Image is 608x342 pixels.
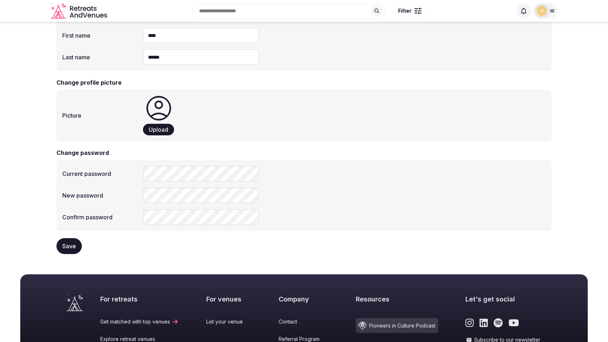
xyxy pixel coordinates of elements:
h2: Company [279,295,328,304]
a: Link to the retreats and venues LinkedIn page [480,318,488,328]
button: Save [56,238,82,254]
h2: Let's get social [465,295,541,304]
label: Current password [62,171,143,177]
a: Link to the retreats and venues Spotify page [494,318,503,328]
button: Upload [143,124,174,135]
a: Link to the retreats and venues Instagram page [465,318,474,328]
h2: Resources [356,295,438,304]
label: New password [62,193,143,198]
a: Pioneers in Culture Podcast [356,318,438,333]
label: Picture [62,113,143,118]
a: Link to the retreats and venues Youtube page [508,318,519,328]
a: Contact [279,318,328,325]
h2: For retreats [100,295,179,304]
svg: Retreats and Venues company logo [51,3,109,19]
a: List your venue [206,318,252,325]
label: First name [62,33,143,38]
button: Filter [393,4,426,18]
label: Confirm password [62,214,143,220]
h3: Change password [56,148,552,157]
h3: Change profile picture [56,78,552,87]
span: Save [62,242,76,250]
a: Visit the homepage [51,3,109,19]
a: Visit the homepage [67,295,83,311]
a: Get matched with top venues [100,318,179,325]
h2: For venues [206,295,252,304]
img: woo_user_8790 [537,6,547,16]
label: Last name [62,54,143,60]
span: Filter [398,7,411,14]
span: Upload [149,126,168,133]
